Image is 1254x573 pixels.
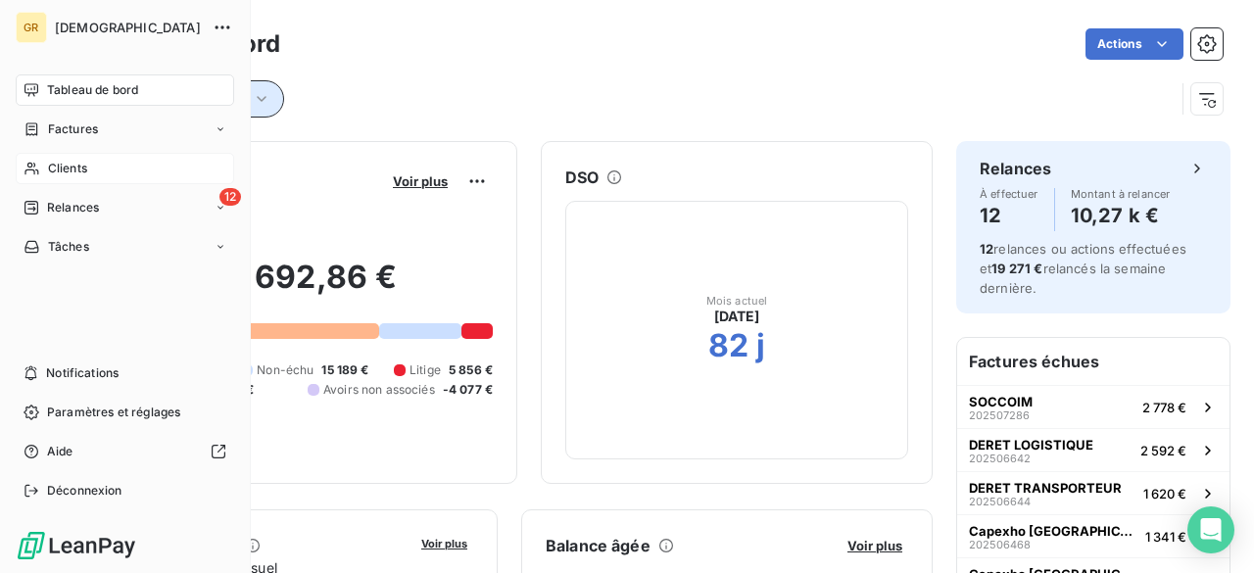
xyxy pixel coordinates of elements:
span: 19 271 € [991,261,1042,276]
button: Actions [1085,28,1183,60]
span: [DATE] [714,307,760,326]
h6: Factures échues [957,338,1230,385]
span: 2 592 € [1140,443,1186,458]
h6: DSO [565,166,599,189]
button: Voir plus [842,537,908,554]
span: Mois actuel [706,295,768,307]
img: Logo LeanPay [16,530,137,561]
span: 1 620 € [1143,486,1186,501]
h2: j [756,326,765,365]
a: Aide [16,436,234,467]
span: Litige [410,361,441,379]
span: 202507286 [969,409,1030,421]
h6: Relances [980,157,1051,180]
span: Non-échu [257,361,313,379]
span: DERET TRANSPORTEUR [969,480,1122,496]
span: [DEMOGRAPHIC_DATA] [55,20,201,35]
h2: 59 692,86 € [111,258,493,316]
span: À effectuer [980,188,1038,200]
span: Relances [47,199,99,216]
span: Tâches [48,238,89,256]
span: 202506644 [969,496,1031,507]
span: -4 077 € [443,381,493,399]
span: Capexho [GEOGRAPHIC_DATA] [969,523,1137,539]
span: Notifications [46,364,119,382]
button: Capexho [GEOGRAPHIC_DATA]2025064681 341 € [957,514,1230,557]
span: 202506468 [969,539,1031,550]
span: Voir plus [847,538,902,553]
span: 12 [980,241,993,257]
span: Déconnexion [47,482,122,500]
button: DERET LOGISTIQUE2025066422 592 € [957,428,1230,471]
span: 202506642 [969,453,1031,464]
h2: 82 [708,326,748,365]
span: Tableau de bord [47,81,138,99]
span: Factures [48,120,98,138]
span: Aide [47,443,73,460]
span: Montant à relancer [1071,188,1171,200]
span: DERET LOGISTIQUE [969,437,1093,453]
h4: 10,27 k € [1071,200,1171,231]
h6: Balance âgée [546,534,651,557]
span: 5 856 € [449,361,493,379]
button: SOCCOIM2025072862 778 € [957,385,1230,428]
div: Open Intercom Messenger [1187,506,1234,553]
span: Voir plus [421,537,467,550]
button: DERET TRANSPORTEUR2025066441 620 € [957,471,1230,514]
span: 12 [219,188,241,206]
button: Voir plus [387,172,454,190]
span: 2 778 € [1142,400,1186,415]
span: Voir plus [393,173,448,189]
span: SOCCOIM [969,394,1033,409]
div: GR [16,12,47,43]
span: Avoirs non associés [323,381,435,399]
span: 1 341 € [1145,529,1186,545]
span: 15 189 € [321,361,368,379]
span: Clients [48,160,87,177]
span: Paramètres et réglages [47,404,180,421]
button: Voir plus [415,534,473,551]
span: relances ou actions effectuées et relancés la semaine dernière. [980,241,1186,296]
h4: 12 [980,200,1038,231]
